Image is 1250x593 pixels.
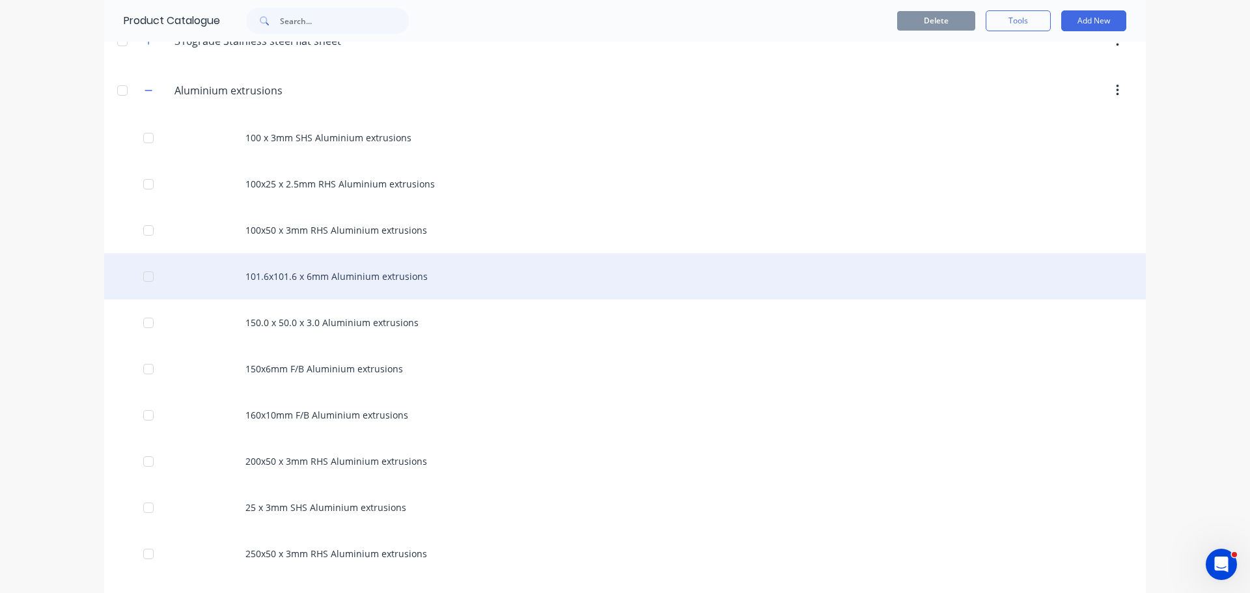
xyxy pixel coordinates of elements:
iframe: Intercom live chat [1206,549,1237,580]
input: Enter category name [174,83,329,98]
div: 200x50 x 3mm RHS Aluminium extrusions [104,438,1146,484]
div: 100 x 3mm SHS Aluminium extrusions [104,115,1146,161]
div: 25 x 3mm SHS Aluminium extrusions [104,484,1146,531]
div: 160x10mm F/B Aluminium extrusions [104,392,1146,438]
button: Delete [897,11,975,31]
div: 100x25 x 2.5mm RHS Aluminium extrusions [104,161,1146,207]
div: 101.6x101.6 x 6mm Aluminium extrusions [104,253,1146,299]
div: 150.0 x 50.0 x 3.0 Aluminium extrusions [104,299,1146,346]
div: 250x50 x 3mm RHS Aluminium extrusions [104,531,1146,577]
button: Tools [986,10,1051,31]
div: 150x6mm F/B Aluminium extrusions [104,346,1146,392]
input: Search... [280,8,409,34]
div: 100x50 x 3mm RHS Aluminium extrusions [104,207,1146,253]
button: Add New [1061,10,1126,31]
